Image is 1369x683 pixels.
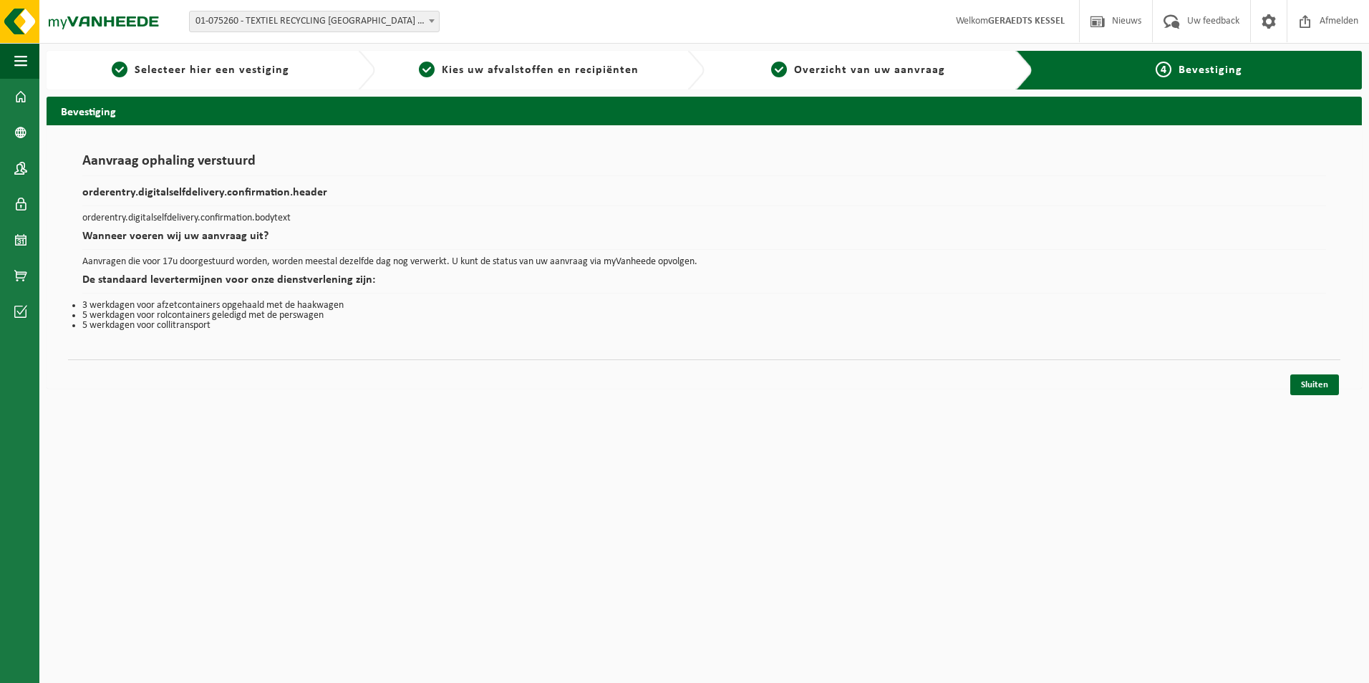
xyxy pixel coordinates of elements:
[1156,62,1171,77] span: 4
[135,64,289,76] span: Selecteer hier een vestiging
[442,64,639,76] span: Kies uw afvalstoffen en recipiënten
[82,187,1326,206] h2: orderentry.digitalselfdelivery.confirmation.header
[112,62,127,77] span: 1
[82,154,1326,176] h1: Aanvraag ophaling verstuurd
[82,321,1326,331] li: 5 werkdagen voor collitransport
[712,62,1005,79] a: 3Overzicht van uw aanvraag
[1179,64,1242,76] span: Bevestiging
[382,62,675,79] a: 2Kies uw afvalstoffen en recipiënten
[82,257,1326,267] p: Aanvragen die voor 17u doorgestuurd worden, worden meestal dezelfde dag nog verwerkt. U kunt de s...
[419,62,435,77] span: 2
[47,97,1362,125] h2: Bevestiging
[82,231,1326,250] h2: Wanneer voeren wij uw aanvraag uit?
[82,311,1326,321] li: 5 werkdagen voor rolcontainers geledigd met de perswagen
[794,64,945,76] span: Overzicht van uw aanvraag
[82,274,1326,294] h2: De standaard levertermijnen voor onze dienstverlening zijn:
[988,16,1065,26] strong: GERAEDTS KESSEL
[1290,374,1339,395] a: Sluiten
[54,62,347,79] a: 1Selecteer hier een vestiging
[82,213,1326,223] p: orderentry.digitalselfdelivery.confirmation.bodytext
[771,62,787,77] span: 3
[189,11,440,32] span: 01-075260 - TEXTIEL RECYCLING DORDRECHT - DORDRECHT
[82,301,1326,311] li: 3 werkdagen voor afzetcontainers opgehaald met de haakwagen
[190,11,439,32] span: 01-075260 - TEXTIEL RECYCLING DORDRECHT - DORDRECHT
